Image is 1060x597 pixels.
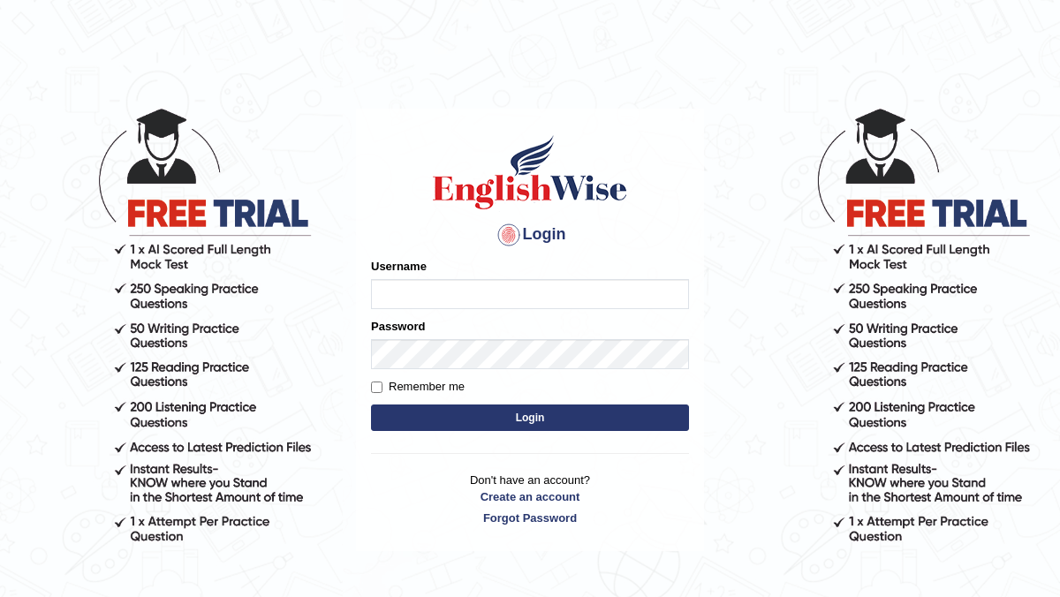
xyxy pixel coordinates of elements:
[371,404,689,431] button: Login
[371,382,382,393] input: Remember me
[371,378,465,396] label: Remember me
[371,488,689,505] a: Create an account
[371,318,425,335] label: Password
[371,510,689,526] a: Forgot Password
[429,132,631,212] img: Logo of English Wise sign in for intelligent practice with AI
[371,472,689,526] p: Don't have an account?
[371,258,427,275] label: Username
[371,221,689,249] h4: Login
